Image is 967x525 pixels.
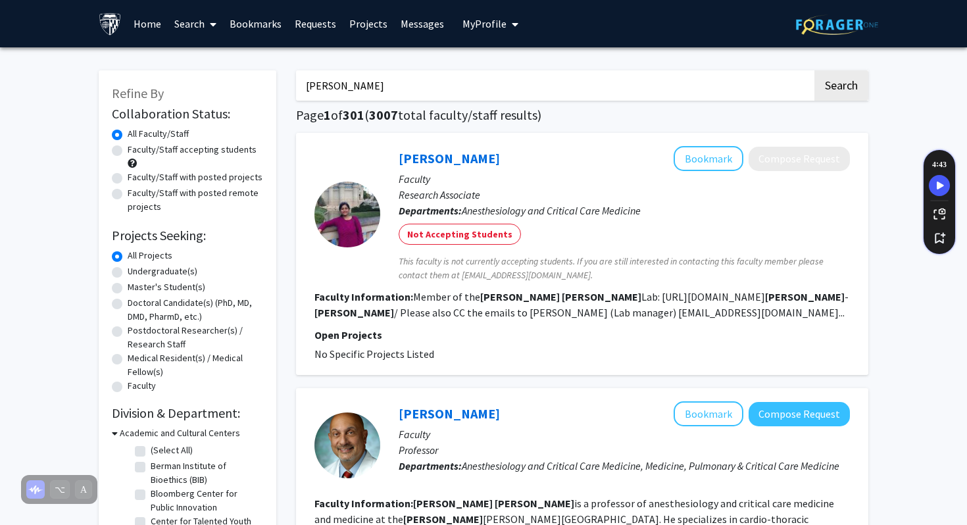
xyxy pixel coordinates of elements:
[399,405,500,422] a: [PERSON_NAME]
[223,1,288,47] a: Bookmarks
[314,497,413,510] b: Faculty Information:
[112,85,164,101] span: Refine By
[128,249,172,262] label: All Projects
[128,379,156,393] label: Faculty
[495,497,574,510] b: [PERSON_NAME]
[112,228,263,243] h2: Projects Seeking:
[399,459,462,472] b: Departments:
[399,255,850,282] span: This faculty is not currently accepting students. If you are still interested in contacting this ...
[151,443,193,457] label: (Select All)
[324,107,331,123] span: 1
[128,186,263,214] label: Faculty/Staff with posted remote projects
[749,402,850,426] button: Compose Request to Roger Johns
[296,107,868,123] h1: Page of ( total faculty/staff results)
[127,1,168,47] a: Home
[674,146,743,171] button: Add Swati Agarwal to Bookmarks
[112,106,263,122] h2: Collaboration Status:
[749,147,850,171] button: Compose Request to Swati Agarwal
[814,70,868,101] button: Search
[128,143,257,157] label: Faculty/Staff accepting students
[462,459,839,472] span: Anesthesiology and Critical Care Medicine, Medicine, Pulmonary & Critical Care Medicine
[314,290,849,319] fg-read-more: Member of the Lab: [URL][DOMAIN_NAME] - / Please also CC the emails to [PERSON_NAME] (Lab manager...
[112,405,263,421] h2: Division & Department:
[399,171,850,187] p: Faculty
[399,204,462,217] b: Departments:
[394,1,451,47] a: Messages
[296,70,812,101] input: Search Keywords
[413,497,493,510] b: [PERSON_NAME]
[128,127,189,141] label: All Faculty/Staff
[674,401,743,426] button: Add Roger Johns to Bookmarks
[128,170,262,184] label: Faculty/Staff with posted projects
[314,327,850,343] p: Open Projects
[369,107,398,123] span: 3007
[343,107,364,123] span: 301
[399,442,850,458] p: Professor
[151,459,260,487] label: Berman Institute of Bioethics (BIB)
[399,150,500,166] a: [PERSON_NAME]
[399,187,850,203] p: Research Associate
[399,224,521,245] mat-chip: Not Accepting Students
[314,306,394,319] b: [PERSON_NAME]
[128,296,263,324] label: Doctoral Candidate(s) (PhD, MD, DMD, PharmD, etc.)
[796,14,878,35] img: ForagerOne Logo
[343,1,394,47] a: Projects
[462,17,507,30] span: My Profile
[151,487,260,514] label: Bloomberg Center for Public Innovation
[314,347,434,361] span: No Specific Projects Listed
[399,426,850,442] p: Faculty
[120,426,240,440] h3: Academic and Cultural Centers
[99,12,122,36] img: Johns Hopkins University Logo
[128,264,197,278] label: Undergraduate(s)
[288,1,343,47] a: Requests
[128,324,263,351] label: Postdoctoral Researcher(s) / Research Staff
[314,290,413,303] b: Faculty Information:
[10,466,56,515] iframe: Chat
[480,290,560,303] b: [PERSON_NAME]
[168,1,223,47] a: Search
[128,280,205,294] label: Master's Student(s)
[765,290,845,303] b: [PERSON_NAME]
[128,351,263,379] label: Medical Resident(s) / Medical Fellow(s)
[462,204,641,217] span: Anesthesiology and Critical Care Medicine
[562,290,641,303] b: [PERSON_NAME]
